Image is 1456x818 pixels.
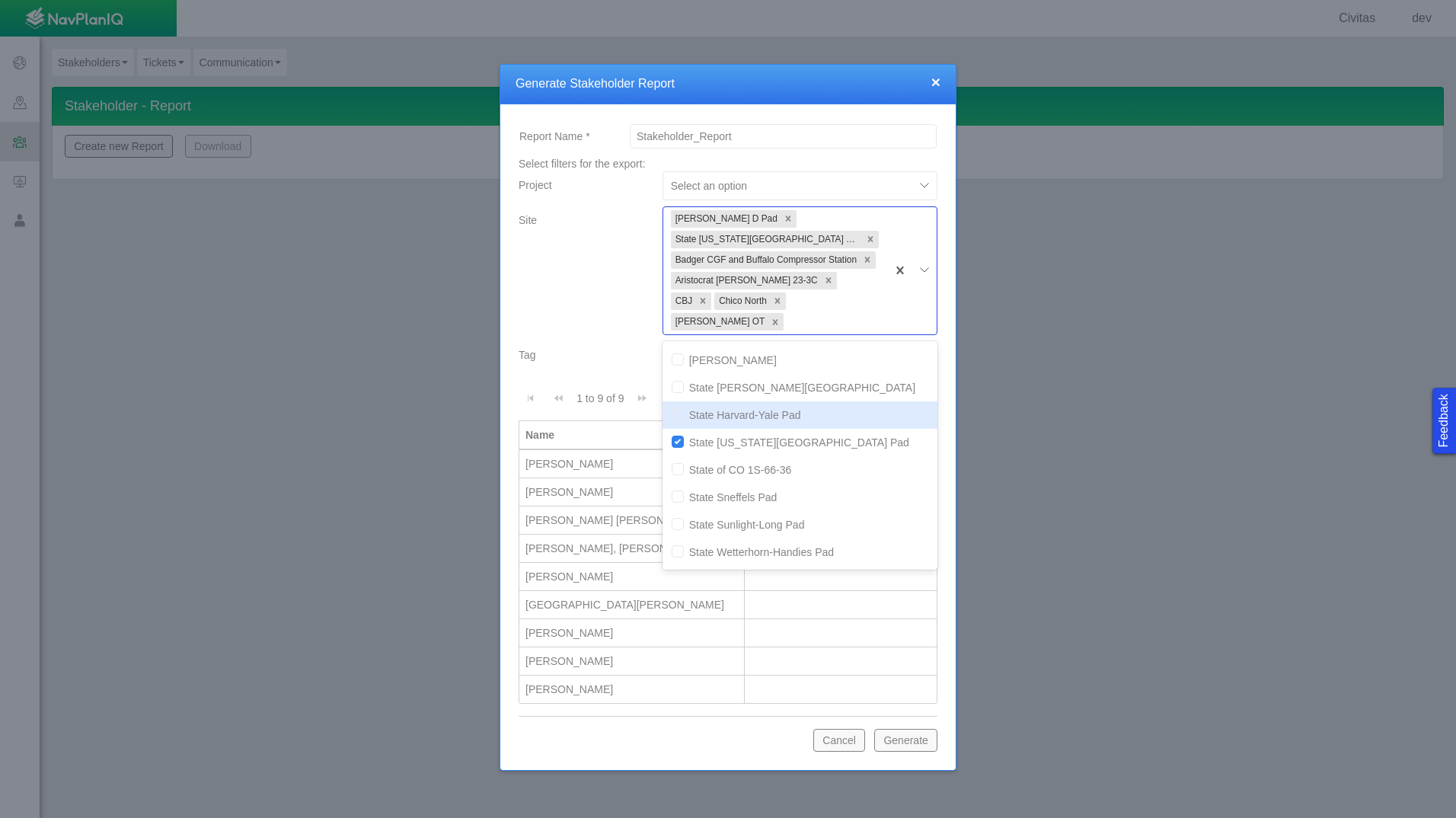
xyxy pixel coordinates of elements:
[525,597,738,612] div: [GEOGRAPHIC_DATA][PERSON_NAME]
[663,538,937,566] div: State Wetterhorn-Handies Pad
[525,653,738,669] div: [PERSON_NAME]
[671,231,862,248] div: State [US_STATE][GEOGRAPHIC_DATA] Pad
[519,450,745,478] td: Engen, Sally
[663,374,937,401] div: State [PERSON_NAME][GEOGRAPHIC_DATA]
[519,676,745,704] td: Wurzman, Michael
[525,513,738,528] div: [PERSON_NAME] [PERSON_NAME]
[519,214,537,226] span: Site
[519,535,745,563] td: Goldsmith, Marsha Kamin
[525,625,738,641] div: [PERSON_NAME]
[519,563,745,591] td: Hussain, Ann
[694,292,711,310] div: Remove CBJ
[663,401,937,429] div: State Harvard-Yale Pad
[519,506,745,535] td: Goldsmith Kamin, Mark
[507,123,618,150] label: Report Name *
[519,420,745,450] th: Name
[525,484,738,500] div: [PERSON_NAME]
[714,292,769,310] div: Chico North
[525,541,738,556] div: [PERSON_NAME], [PERSON_NAME]
[671,272,820,289] div: Aristocrat [PERSON_NAME] 23-3C
[663,347,937,374] div: [PERSON_NAME]
[519,384,937,413] div: Pagination
[570,391,630,412] div: 1 to 9 of 9
[516,76,940,92] h4: Generate Stakeholder Report
[862,231,879,248] div: Remove State La Plata Pad
[874,729,937,752] button: Generate
[769,292,786,310] div: Remove Chico North
[525,682,738,697] div: [PERSON_NAME]
[671,210,780,228] div: [PERSON_NAME] D Pad
[813,729,865,752] button: Cancel
[519,179,552,191] span: Project
[859,251,876,269] div: Remove Badger CGF and Buffalo Compressor Station
[525,569,738,584] div: [PERSON_NAME]
[519,478,745,506] td: Ephraim, Jason
[519,349,536,361] span: Tag
[780,210,797,228] div: Remove Bennett D Pad
[663,484,937,511] div: State Sneffels Pad
[525,456,738,471] div: [PERSON_NAME]
[663,566,937,593] div: State [PERSON_NAME] Pad
[519,619,745,647] td: Rose, Michael
[519,647,745,676] td: Willard, Randall
[663,429,937,456] div: State [US_STATE][GEOGRAPHIC_DATA] Pad
[525,427,724,443] div: Name
[671,292,694,310] div: CBJ
[931,74,940,90] button: close
[671,313,768,331] div: [PERSON_NAME] OT
[663,511,937,538] div: State Sunlight-Long Pad
[519,158,646,170] span: Select filters for the export:
[767,313,784,331] div: Remove Bennett OT
[663,456,937,484] div: State of CO 1S-66-36
[820,272,837,289] div: Remove Aristocrat Angus 23-3C
[519,591,745,619] td: Lyon, Nathan
[671,251,859,269] div: Badger CGF and Buffalo Compressor Station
